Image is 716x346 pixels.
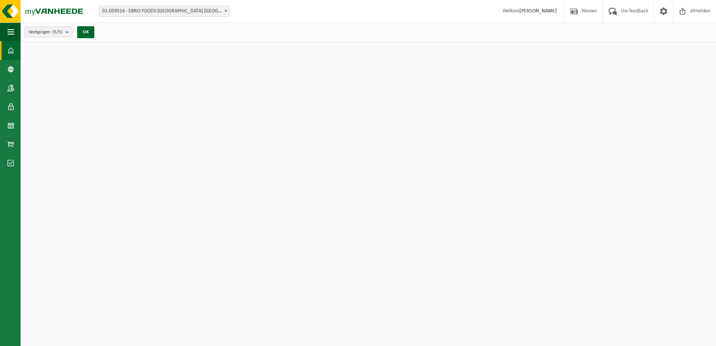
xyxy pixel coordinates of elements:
strong: [PERSON_NAME] [519,8,557,14]
span: 01-059514 - EBRO FOODS BELGIUM NV - MERKSEM [99,6,230,16]
count: (5/5) [52,30,63,34]
span: Vestigingen [28,27,63,38]
button: Vestigingen(5/5) [24,26,73,37]
span: 01-059514 - EBRO FOODS BELGIUM NV - MERKSEM [99,6,230,17]
button: OK [77,26,94,38]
